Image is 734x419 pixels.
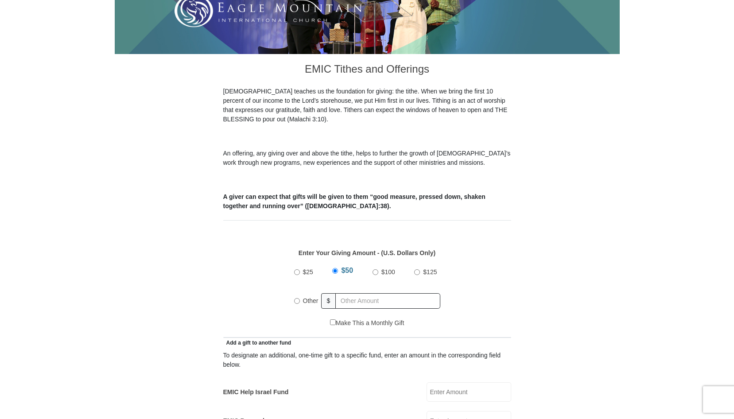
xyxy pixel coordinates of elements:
[299,249,435,256] strong: Enter Your Giving Amount - (U.S. Dollars Only)
[335,293,440,309] input: Other Amount
[321,293,336,309] span: $
[223,87,511,124] p: [DEMOGRAPHIC_DATA] teaches us the foundation for giving: the tithe. When we bring the first 10 pe...
[330,318,404,328] label: Make This a Monthly Gift
[381,268,395,275] span: $100
[223,54,511,87] h3: EMIC Tithes and Offerings
[223,340,291,346] span: Add a gift to another fund
[223,351,511,369] div: To designate an additional, one-time gift to a specific fund, enter an amount in the correspondin...
[223,388,289,397] label: EMIC Help Israel Fund
[223,149,511,167] p: An offering, any giving over and above the tithe, helps to further the growth of [DEMOGRAPHIC_DAT...
[303,297,318,304] span: Other
[330,319,336,325] input: Make This a Monthly Gift
[341,267,353,274] span: $50
[303,268,313,275] span: $25
[427,382,511,402] input: Enter Amount
[423,268,437,275] span: $125
[223,193,485,209] b: A giver can expect that gifts will be given to them “good measure, pressed down, shaken together ...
